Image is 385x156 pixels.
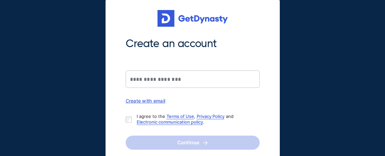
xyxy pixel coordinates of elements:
[157,10,228,27] img: Get started for free with Dynasty Trust Company
[197,114,224,119] a: Privacy Policy
[137,119,203,125] a: Electronic communication policy
[126,98,260,104] div: Create with email
[137,114,254,125] p: I agree to the , and .
[167,114,194,119] a: Terms of Use
[126,37,260,51] span: Create an account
